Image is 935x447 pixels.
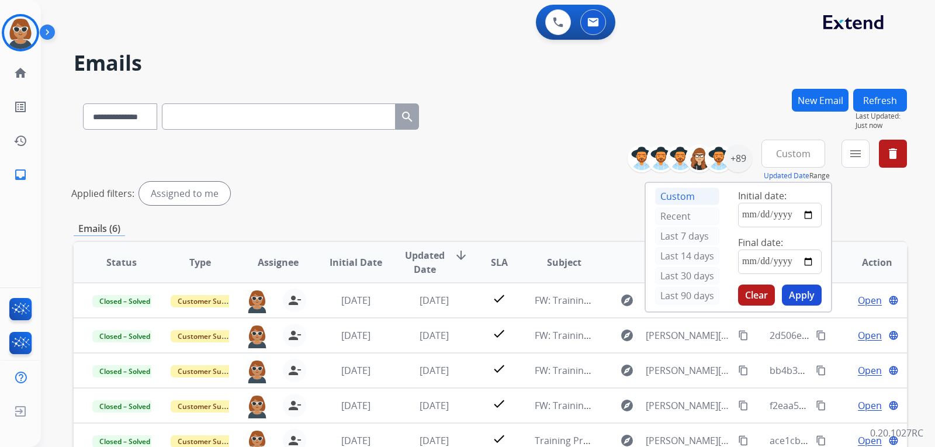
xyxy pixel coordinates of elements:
[288,293,302,307] mat-icon: person_remove
[646,363,731,377] span: [PERSON_NAME][EMAIL_ADDRESS][DOMAIN_NAME]
[106,255,137,269] span: Status
[620,363,634,377] mat-icon: explore
[171,400,247,413] span: Customer Support
[738,400,749,411] mat-icon: content_copy
[655,247,719,265] div: Last 14 days
[764,171,809,181] button: Updated Date
[738,330,749,341] mat-icon: content_copy
[535,364,756,377] span: FW: Training PA3: Do Not Assign ([PERSON_NAME])
[888,435,899,446] mat-icon: language
[13,100,27,114] mat-icon: list_alt
[858,293,882,307] span: Open
[888,365,899,376] mat-icon: language
[655,188,719,205] div: Custom
[245,289,269,313] img: agent-avatar
[856,121,907,130] span: Just now
[258,255,299,269] span: Assignee
[245,324,269,348] img: agent-avatar
[535,399,756,412] span: FW: Training PA1: Do Not Assign ([PERSON_NAME])
[849,147,863,161] mat-icon: menu
[420,364,449,377] span: [DATE]
[13,134,27,148] mat-icon: history
[816,330,826,341] mat-icon: content_copy
[420,329,449,342] span: [DATE]
[888,400,899,411] mat-icon: language
[492,292,506,306] mat-icon: check
[4,16,37,49] img: avatar
[492,327,506,341] mat-icon: check
[535,294,756,307] span: FW: Training PA2: Do Not Assign ([PERSON_NAME])
[245,394,269,418] img: agent-avatar
[738,285,775,306] button: Clear
[816,435,826,446] mat-icon: content_copy
[888,330,899,341] mat-icon: language
[620,293,634,307] mat-icon: explore
[738,189,787,202] span: Initial date:
[341,294,370,307] span: [DATE]
[724,144,752,172] div: +89
[13,66,27,80] mat-icon: home
[171,365,247,377] span: Customer Support
[620,328,634,342] mat-icon: explore
[856,112,907,121] span: Last Updated:
[535,329,756,342] span: FW: Training PA5: Do Not Assign ([PERSON_NAME])
[288,328,302,342] mat-icon: person_remove
[738,365,749,376] mat-icon: content_copy
[816,365,826,376] mat-icon: content_copy
[829,242,907,283] th: Action
[492,432,506,446] mat-icon: check
[420,399,449,412] span: [DATE]
[420,294,449,307] span: [DATE]
[858,399,882,413] span: Open
[74,51,907,75] h2: Emails
[888,295,899,306] mat-icon: language
[535,434,663,447] span: Training Practice / New Email
[13,168,27,182] mat-icon: inbox
[764,171,830,181] span: Range
[782,285,822,306] button: Apply
[400,110,414,124] mat-icon: search
[171,330,247,342] span: Customer Support
[189,255,211,269] span: Type
[655,287,719,304] div: Last 90 days
[655,227,719,245] div: Last 7 days
[655,267,719,285] div: Last 30 days
[171,295,247,307] span: Customer Support
[646,399,731,413] span: [PERSON_NAME][EMAIL_ADDRESS][DOMAIN_NAME]
[454,248,468,262] mat-icon: arrow_downward
[341,399,370,412] span: [DATE]
[491,255,508,269] span: SLA
[341,364,370,377] span: [DATE]
[92,400,157,413] span: Closed – Solved
[646,328,731,342] span: [PERSON_NAME][EMAIL_ADDRESS][DOMAIN_NAME]
[341,329,370,342] span: [DATE]
[776,151,811,156] span: Custom
[92,365,157,377] span: Closed – Solved
[620,399,634,413] mat-icon: explore
[738,435,749,446] mat-icon: content_copy
[738,236,783,249] span: Final date:
[92,295,157,307] span: Closed – Solved
[492,397,506,411] mat-icon: check
[420,434,449,447] span: [DATE]
[853,89,907,112] button: Refresh
[92,330,157,342] span: Closed – Solved
[761,140,825,168] button: Custom
[816,400,826,411] mat-icon: content_copy
[886,147,900,161] mat-icon: delete
[245,359,269,383] img: agent-avatar
[74,221,125,236] p: Emails (6)
[547,255,581,269] span: Subject
[71,186,134,200] p: Applied filters:
[139,182,230,205] div: Assigned to me
[870,426,923,440] p: 0.20.1027RC
[492,362,506,376] mat-icon: check
[405,248,445,276] span: Updated Date
[341,434,370,447] span: [DATE]
[288,399,302,413] mat-icon: person_remove
[655,207,719,225] div: Recent
[792,89,849,112] button: New Email
[330,255,382,269] span: Initial Date
[858,328,882,342] span: Open
[858,363,882,377] span: Open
